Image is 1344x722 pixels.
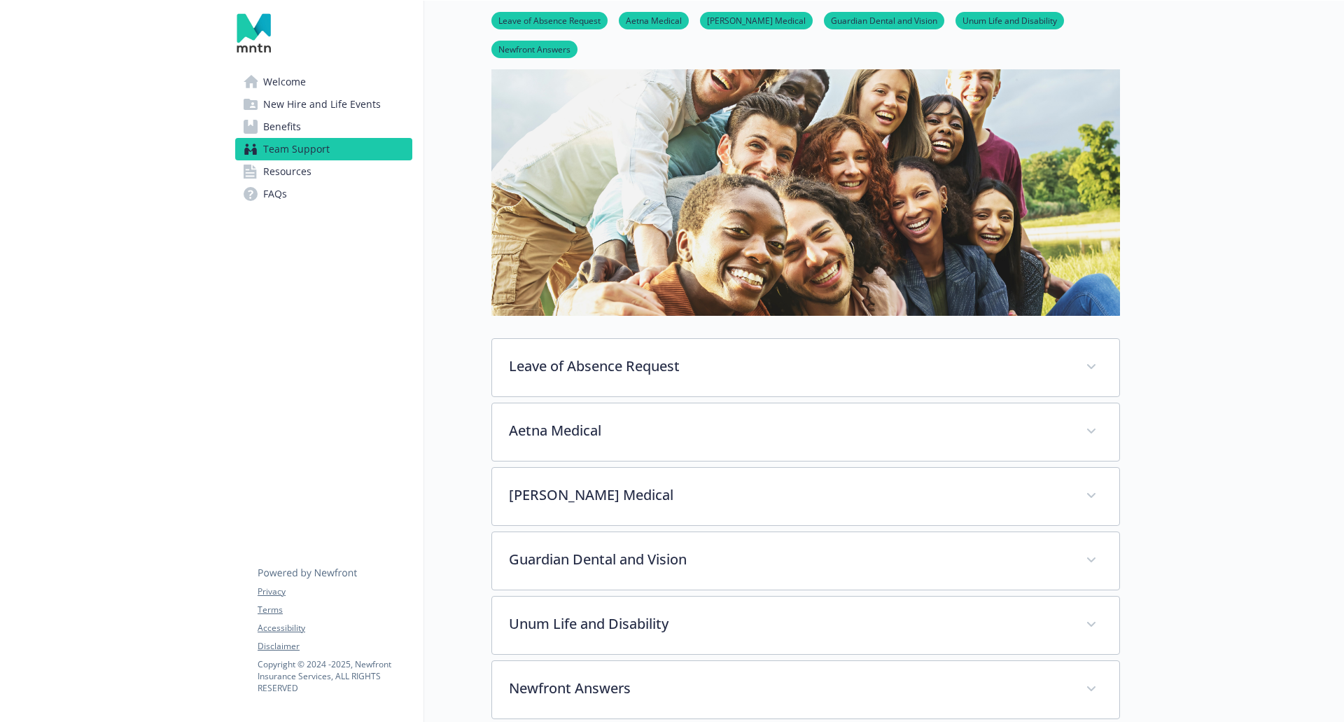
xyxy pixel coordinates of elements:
[492,339,1119,396] div: Leave of Absence Request
[263,93,381,116] span: New Hire and Life Events
[492,661,1119,718] div: Newfront Answers
[509,549,1069,570] p: Guardian Dental and Vision
[492,532,1119,590] div: Guardian Dental and Vision
[258,622,412,634] a: Accessibility
[235,116,412,138] a: Benefits
[491,46,1120,316] img: team support page banner
[619,13,689,27] a: Aetna Medical
[235,71,412,93] a: Welcome
[258,604,412,616] a: Terms
[509,420,1069,441] p: Aetna Medical
[235,160,412,183] a: Resources
[491,42,577,55] a: Newfront Answers
[492,403,1119,461] div: Aetna Medical
[258,585,412,598] a: Privacy
[263,116,301,138] span: Benefits
[263,160,311,183] span: Resources
[824,13,944,27] a: Guardian Dental and Vision
[235,138,412,160] a: Team Support
[263,138,330,160] span: Team Support
[492,597,1119,654] div: Unum Life and Disability
[509,356,1069,377] p: Leave of Absence Request
[491,13,608,27] a: Leave of Absence Request
[700,13,813,27] a: [PERSON_NAME] Medical
[509,678,1069,699] p: Newfront Answers
[955,13,1064,27] a: Unum Life and Disability
[235,93,412,116] a: New Hire and Life Events
[263,71,306,93] span: Welcome
[235,183,412,205] a: FAQs
[509,613,1069,634] p: Unum Life and Disability
[509,485,1069,506] p: [PERSON_NAME] Medical
[492,468,1119,525] div: [PERSON_NAME] Medical
[263,183,287,205] span: FAQs
[258,658,412,694] p: Copyright © 2024 - 2025 , Newfront Insurance Services, ALL RIGHTS RESERVED
[258,640,412,653] a: Disclaimer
